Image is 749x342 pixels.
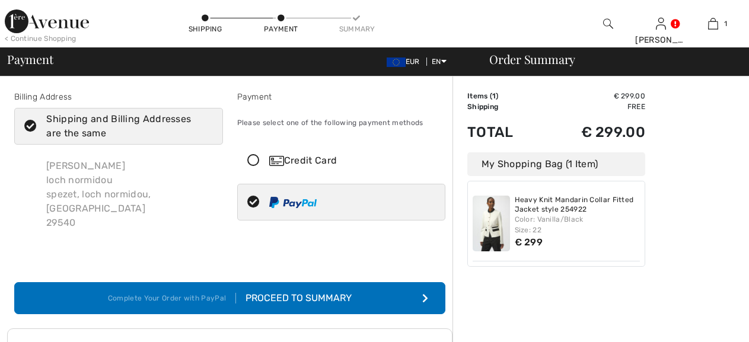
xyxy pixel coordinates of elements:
img: Credit Card [269,156,284,166]
img: My Info [656,17,666,31]
div: [PERSON_NAME] [635,34,686,46]
a: 1 [688,17,739,31]
div: Color: Vanilla/Black Size: 22 [515,214,640,235]
img: Euro [387,57,406,67]
a: Heavy Knit Mandarin Collar Fitted Jacket style 254922 [515,196,640,214]
td: Free [541,101,645,112]
div: Shipping [187,24,223,34]
span: 1 [724,18,727,29]
div: Credit Card [269,154,437,168]
div: Please select one of the following payment methods [237,108,446,138]
div: Order Summary [475,53,742,65]
span: EN [432,57,447,66]
div: < Continue Shopping [5,33,77,44]
td: € 299.00 [541,91,645,101]
div: Payment [237,91,446,103]
div: Complete Your Order with PayPal [108,293,236,303]
td: Total [467,112,541,152]
div: Shipping and Billing Addresses are the same [46,112,205,140]
a: Sign In [656,18,666,29]
div: Summary [339,24,375,34]
img: Heavy Knit Mandarin Collar Fitted Jacket style 254922 [473,196,510,251]
div: Proceed to Summary [236,291,352,305]
div: Billing Address [14,91,223,103]
div: My Shopping Bag (1 Item) [467,152,645,176]
span: EUR [387,57,425,66]
button: Complete Your Order with PayPal Proceed to Summary [14,282,445,314]
img: My Bag [708,17,718,31]
div: Payment [263,24,299,34]
span: € 299 [515,236,543,248]
td: Items ( ) [467,91,541,101]
div: [PERSON_NAME] loch normidou spezet, loch normidou, [GEOGRAPHIC_DATA] 29540 [37,149,223,239]
td: Shipping [467,101,541,112]
img: 1ère Avenue [5,9,89,33]
img: search the website [603,17,613,31]
span: Payment [7,53,53,65]
img: PayPal [269,197,317,208]
td: € 299.00 [541,112,645,152]
span: 1 [492,92,496,100]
